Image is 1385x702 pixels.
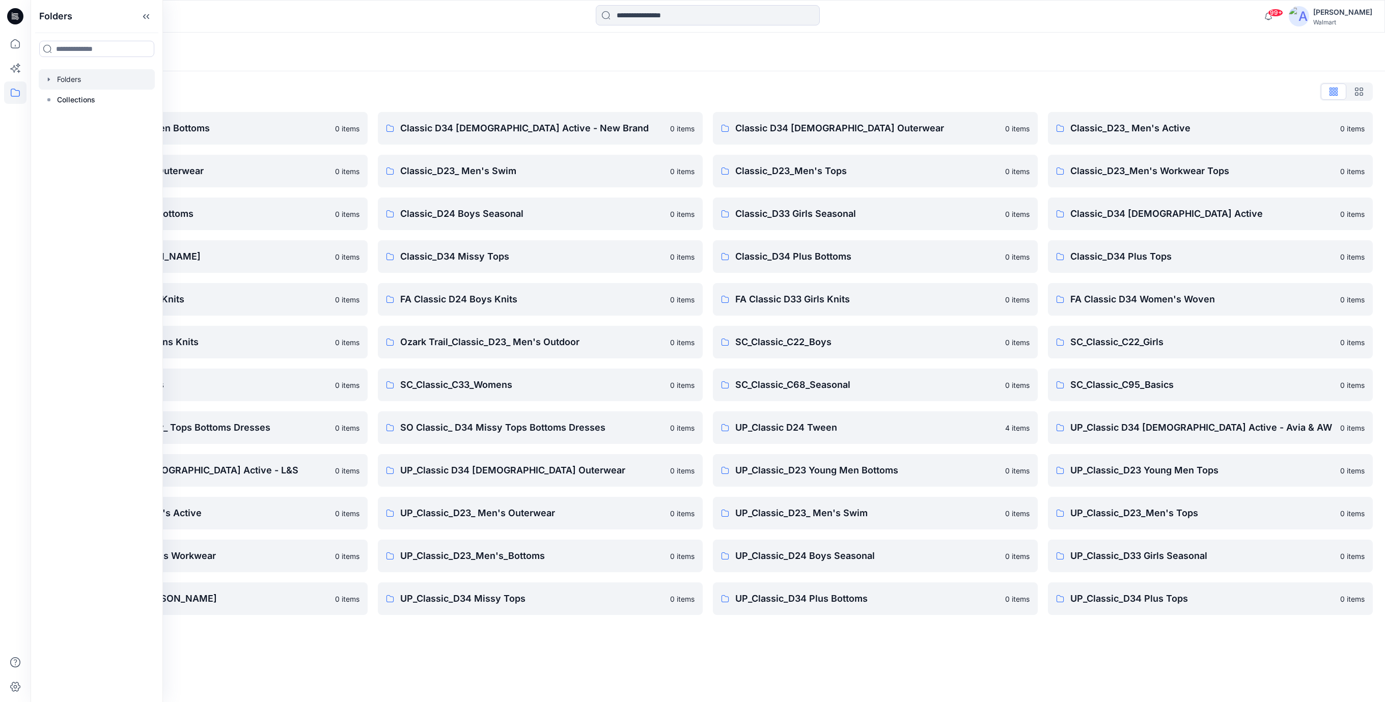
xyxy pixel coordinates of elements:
p: 0 items [670,123,695,134]
p: UP_Classic D34 [DEMOGRAPHIC_DATA] Active - Avia & AW [1070,420,1334,435]
p: Classic_D34 Plus Bottoms [735,249,999,264]
a: Classic_D23_ Men's Outerwear0 items [43,155,368,187]
a: FA Classic D24 Boys Knits0 items [378,283,703,316]
p: 0 items [670,166,695,177]
p: SC_Classic_C33_Womens [400,378,664,392]
a: UP_Classic_D23 Young Men Tops0 items [1048,454,1373,487]
p: UP_Classic_D23 Young Men Bottoms [735,463,999,478]
p: 0 items [670,594,695,604]
p: 0 items [335,294,359,305]
p: FA Classic D23 Mens Knits [65,292,329,306]
a: UP_Classic D24 Tween4 items [713,411,1038,444]
a: Classic_D23_Men's Workwear Tops0 items [1048,155,1373,187]
a: Classic_D23_ Men's Swim0 items [378,155,703,187]
a: SC_Classic_C95_Basics0 items [1048,369,1373,401]
p: 0 items [1340,123,1365,134]
p: 0 items [670,551,695,561]
p: 0 items [1005,337,1030,348]
p: 0 items [670,508,695,519]
a: UP_Classic_D23_Men's Workwear0 items [43,540,368,572]
p: UP_Classic_D34 Missy Tops [400,592,664,606]
p: Classic_D23_ Men's Swim [400,164,664,178]
p: 0 items [335,423,359,433]
p: 0 items [1340,594,1365,604]
p: 0 items [1005,465,1030,476]
p: Classic_D34 Missy Tops [400,249,664,264]
p: UP_Classic D34 [DEMOGRAPHIC_DATA] Outerwear [400,463,664,478]
a: SC_Classic_C68_Seasonal0 items [713,369,1038,401]
p: FA Classic D34 Women's Woven [1070,292,1334,306]
a: UP_Classic_D33 Girls Seasonal0 items [1048,540,1373,572]
p: 0 items [1340,380,1365,390]
p: 0 items [1005,380,1030,390]
p: UP_Classic_D23_ Men's Swim [735,506,999,520]
p: 0 items [670,337,695,348]
p: Classic_D34 [PERSON_NAME] [65,249,329,264]
p: SC_Classic_C95_Basics [1070,378,1334,392]
a: Classic D34 [DEMOGRAPHIC_DATA] Outerwear0 items [713,112,1038,145]
a: UP_Classic_D34 [PERSON_NAME]0 items [43,582,368,615]
span: 99+ [1268,9,1283,17]
a: UP_Classic_D23_Men's_Bottoms0 items [378,540,703,572]
p: 0 items [335,594,359,604]
p: 0 items [1005,508,1030,519]
p: Classic_D23_Men's Workwear Tops [1070,164,1334,178]
a: UP_Classic_D34 Missy Tops0 items [378,582,703,615]
p: 0 items [335,166,359,177]
p: 0 items [1005,551,1030,561]
p: UP_Classic_D23 Young Men Tops [1070,463,1334,478]
p: 0 items [1340,337,1365,348]
p: 0 items [1340,251,1365,262]
a: SC_Classic_C23_Mens0 items [43,369,368,401]
p: 0 items [1340,423,1365,433]
p: 0 items [1340,465,1365,476]
p: UP_Classic_D23_Men's Tops [1070,506,1334,520]
a: UP_Classic_D34 Plus Tops0 items [1048,582,1373,615]
a: UP_Classic_D23_ Men's Active0 items [43,497,368,529]
a: SC_Classic_C22_Boys0 items [713,326,1038,358]
a: FA Classic D34 Women's Woven0 items [1048,283,1373,316]
p: 0 items [670,380,695,390]
a: Ozark Trail_Classic_D23_ Men's Outdoor0 items [378,326,703,358]
p: 0 items [1340,508,1365,519]
a: Classic_D23_ Men's Active0 items [1048,112,1373,145]
a: Classic D23 Young Men Bottoms0 items [43,112,368,145]
p: UP_Classic_D23_ Men's Outerwear [400,506,664,520]
p: 0 items [335,337,359,348]
a: SC_Classic_C33_Womens0 items [378,369,703,401]
a: Classic D34 [DEMOGRAPHIC_DATA] Active - New Brand0 items [378,112,703,145]
p: 0 items [1340,209,1365,219]
p: SC_Classic_C22_Girls [1070,335,1334,349]
p: UP_Classic D34 [DEMOGRAPHIC_DATA] Active - L&S [65,463,329,478]
p: Classic D23 Young Men Bottoms [65,121,329,135]
p: 0 items [335,508,359,519]
p: 0 items [1340,294,1365,305]
p: 0 items [1005,594,1030,604]
p: 0 items [670,423,695,433]
p: Classic_D23_ Men's Outerwear [65,164,329,178]
p: 0 items [670,294,695,305]
p: Classic_D34 [DEMOGRAPHIC_DATA] Active [1070,207,1334,221]
p: Classic_D34 Plus Tops [1070,249,1334,264]
img: avatar [1289,6,1309,26]
p: FA Classic D24 Boys Knits [400,292,664,306]
a: FA Classic D33 Girls Knits0 items [713,283,1038,316]
a: Classic_D23_Men's Tops0 items [713,155,1038,187]
a: Classic_D24 Boys Seasonal0 items [378,198,703,230]
p: Collections [57,94,95,106]
a: UP_Classic_D34 Plus Bottoms0 items [713,582,1038,615]
p: Scoop _ Classic Missy_ Tops Bottoms Dresses [65,420,329,435]
p: Classic D34 [DEMOGRAPHIC_DATA] Active - New Brand [400,121,664,135]
p: SC_Classic_C23_Mens [65,378,329,392]
p: 0 items [335,465,359,476]
p: 0 items [335,123,359,134]
p: 0 items [335,380,359,390]
a: SC_Classic_C22_Girls0 items [1048,326,1373,358]
p: UP_Classic_D34 Plus Tops [1070,592,1334,606]
a: Classic_D34 Missy Tops0 items [378,240,703,273]
a: UP_Classic D34 [DEMOGRAPHIC_DATA] Outerwear0 items [378,454,703,487]
p: Classic D34 [DEMOGRAPHIC_DATA] Outerwear [735,121,999,135]
p: 0 items [335,551,359,561]
p: Classic_D33 Girls Seasonal [735,207,999,221]
a: UP_Classic D34 [DEMOGRAPHIC_DATA] Active - Avia & AW0 items [1048,411,1373,444]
